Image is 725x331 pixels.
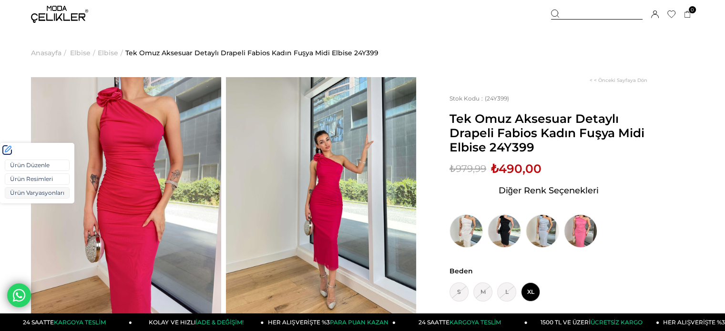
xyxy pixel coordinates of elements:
li: > [70,29,98,77]
span: Stok Kodu [449,95,485,102]
span: Beden [449,267,647,275]
a: HER ALIŞVERİŞTE %3PARA PUAN KAZAN [264,313,396,331]
a: 24 SAATTEKARGOYA TESLİM [0,313,133,331]
span: İADE & DEĞİŞİM! [195,319,243,326]
span: XL [521,282,540,301]
a: 0 [684,11,691,18]
a: KOLAY VE HIZLIİADE & DEĞİŞİM! [132,313,264,331]
a: Ürün Varyasyonları [5,187,70,199]
a: Elbise [98,29,118,77]
span: (24Y399) [449,95,509,102]
a: < < Önceki Sayfaya Dön [590,77,647,83]
span: ₺490,00 [491,161,541,176]
a: Ürün Düzenle [5,160,70,171]
li: > [31,29,69,77]
span: 0 [689,6,696,13]
img: Tek Omuz Aksesuar Detaylı Drapeli Fabios Kadın Beyaz Midi Elbise 24Y399 [449,214,483,248]
a: Tek Omuz Aksesuar Detaylı Drapeli Fabios Kadın Fuşya Midi Elbise 24Y399 [125,29,378,77]
a: 24 SAATTEKARGOYA TESLİM [396,313,528,331]
span: ₺979,99 [449,161,486,176]
li: > [98,29,125,77]
a: Ürün Resimleri [5,173,70,185]
a: Anasayfa [31,29,61,77]
span: S [449,282,469,301]
span: KARGOYA TESLİM [449,319,501,326]
img: Tek Omuz Aksesuar Detaylı Drapeli Fabios Kadın Pembe Midi Elbise 24Y399 [564,214,597,248]
img: Fabios Elbise 24Y399 [226,77,416,331]
span: M [473,282,492,301]
span: KARGOYA TESLİM [54,319,105,326]
img: Fabios Elbise 24Y399 [31,77,221,331]
span: Diğer Renk Seçenekleri [499,183,599,198]
a: 1500 TL VE ÜZERİÜCRETSİZ KARGO [528,313,660,331]
img: Tek Omuz Aksesuar Detaylı Drapeli Fabios Kadın Bebe Mavisi Midi Elbise 24Y399 [526,214,559,248]
span: PARA PUAN KAZAN [330,319,388,326]
a: Elbise [70,29,91,77]
img: logo [31,6,88,23]
img: Tek Omuz Aksesuar Detaylı Drapeli Fabios Kadın Siyah Midi Elbise 24Y399 [488,214,521,248]
span: ÜCRETSİZ KARGO [591,319,643,326]
span: L [497,282,516,301]
span: Tek Omuz Aksesuar Detaylı Drapeli Fabios Kadın Fuşya Midi Elbise 24Y399 [449,111,647,154]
